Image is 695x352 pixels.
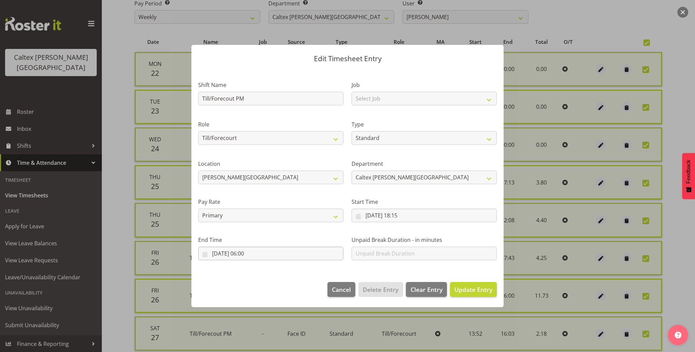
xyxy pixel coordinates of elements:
[198,81,343,89] label: Shift Name
[406,282,447,297] button: Clear Entry
[352,247,497,260] input: Unpaid Break Duration
[198,198,343,206] label: Pay Rate
[198,120,343,128] label: Role
[358,282,403,297] button: Delete Entry
[198,236,343,244] label: End Time
[332,285,351,294] span: Cancel
[352,236,497,244] label: Unpaid Break Duration - in minutes
[198,55,497,62] p: Edit Timesheet Entry
[450,282,497,297] button: Update Entry
[682,153,695,199] button: Feedback - Show survey
[352,160,497,168] label: Department
[411,285,443,294] span: Clear Entry
[327,282,355,297] button: Cancel
[352,81,497,89] label: Job
[198,160,343,168] label: Location
[352,120,497,128] label: Type
[675,332,681,338] img: help-xxl-2.png
[352,209,497,222] input: Click to select...
[363,285,398,294] span: Delete Entry
[352,198,497,206] label: Start Time
[454,285,492,294] span: Update Entry
[685,160,692,183] span: Feedback
[198,247,343,260] input: Click to select...
[198,92,343,105] input: Shift Name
